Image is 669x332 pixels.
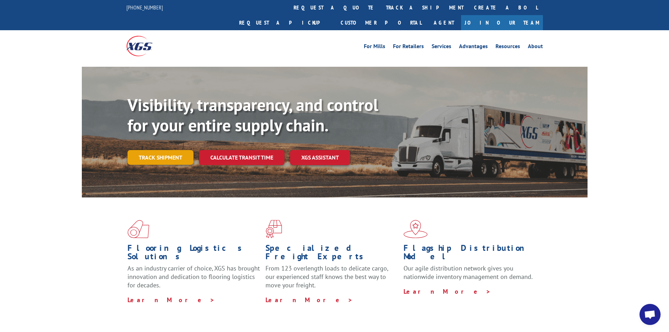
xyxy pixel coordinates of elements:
[459,44,488,51] a: Advantages
[640,304,661,325] div: Open chat
[404,287,491,295] a: Learn More >
[126,4,163,11] a: [PHONE_NUMBER]
[127,220,149,238] img: xgs-icon-total-supply-chain-intelligence-red
[265,220,282,238] img: xgs-icon-focused-on-flooring-red
[127,264,260,289] span: As an industry carrier of choice, XGS has brought innovation and dedication to flooring logistics...
[335,15,427,30] a: Customer Portal
[393,44,424,51] a: For Retailers
[265,296,353,304] a: Learn More >
[127,296,215,304] a: Learn More >
[127,150,194,165] a: Track shipment
[199,150,284,165] a: Calculate transit time
[427,15,461,30] a: Agent
[404,220,428,238] img: xgs-icon-flagship-distribution-model-red
[265,244,398,264] h1: Specialized Freight Experts
[364,44,385,51] a: For Mills
[432,44,451,51] a: Services
[290,150,350,165] a: XGS ASSISTANT
[127,94,378,136] b: Visibility, transparency, and control for your entire supply chain.
[234,15,335,30] a: Request a pickup
[404,264,533,281] span: Our agile distribution network gives you nationwide inventory management on demand.
[127,244,260,264] h1: Flooring Logistics Solutions
[265,264,398,295] p: From 123 overlength loads to delicate cargo, our experienced staff knows the best way to move you...
[404,244,536,264] h1: Flagship Distribution Model
[496,44,520,51] a: Resources
[461,15,543,30] a: Join Our Team
[528,44,543,51] a: About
